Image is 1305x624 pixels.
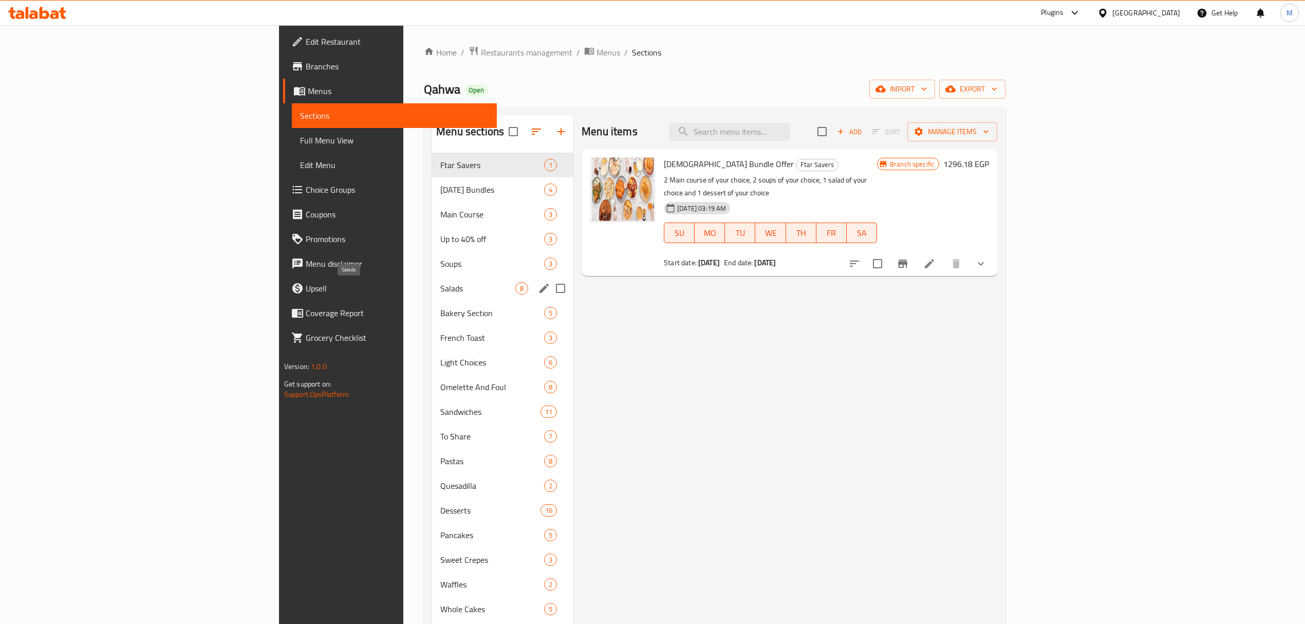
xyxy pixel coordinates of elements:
[544,480,557,492] div: items
[939,80,1005,99] button: export
[544,529,557,541] div: items
[545,604,556,614] span: 5
[916,125,989,138] span: Manage items
[944,251,968,276] button: delete
[440,406,540,418] span: Sandwiches
[440,603,544,615] span: Whole Cakes
[545,530,556,540] span: 5
[502,121,524,142] span: Select all sections
[664,156,794,172] span: [DEMOGRAPHIC_DATA] Bundle Offer
[541,506,556,516] span: 16
[432,399,573,424] div: Sandwiches11
[306,233,489,245] span: Promotions
[698,256,720,269] b: [DATE]
[664,174,877,199] p: 2 Main course of your choice, 2 soups of your choice, 1 salad of your choice and 1 dessert of you...
[729,226,751,241] span: TU
[596,46,620,59] span: Menus
[890,251,915,276] button: Branch-specific-item
[300,109,489,122] span: Sections
[440,307,544,319] span: Bakery Section
[545,432,556,442] span: 7
[632,46,661,59] span: Sections
[1112,7,1180,19] div: [GEOGRAPHIC_DATA]
[306,183,489,196] span: Choice Groups
[545,210,556,219] span: 3
[440,356,544,369] span: Light Choices
[308,85,489,97] span: Menus
[283,301,497,325] a: Coverage Report
[584,46,620,59] a: Menus
[544,307,557,319] div: items
[669,123,790,141] input: search
[432,177,573,202] div: [DATE] Bundles4
[545,333,556,343] span: 3
[851,226,873,241] span: SA
[469,46,572,59] a: Restaurants management
[699,226,721,241] span: MO
[284,377,331,391] span: Get support on:
[847,223,877,243] button: SA
[283,29,497,54] a: Edit Restaurant
[306,208,489,221] span: Coupons
[440,233,544,245] span: Up to 40% off
[1287,7,1293,19] span: M
[440,480,544,492] span: Quesadilla
[695,223,725,243] button: MO
[754,256,776,269] b: [DATE]
[975,258,987,270] svg: Show Choices
[284,388,349,401] a: Support.OpsPlatform
[545,259,556,269] span: 3
[440,578,544,591] div: Waffles
[878,83,927,96] span: import
[545,308,556,318] span: 5
[947,83,997,96] span: export
[440,381,544,393] span: Omelette And Foul
[432,523,573,547] div: Pancakes5
[664,223,695,243] button: SU
[440,332,544,344] div: French Toast
[283,276,497,301] a: Upsell
[283,227,497,251] a: Promotions
[300,159,489,171] span: Edit Menu
[440,183,544,196] div: Ramadan Bundles
[943,157,989,171] h6: 1296.18 EGP
[811,121,833,142] span: Select section
[886,159,939,169] span: Branch specific
[440,159,544,171] span: Ftar Savers
[668,226,691,241] span: SU
[283,54,497,79] a: Branches
[545,382,556,392] span: 8
[544,183,557,196] div: items
[1041,7,1064,19] div: Plugins
[292,128,497,153] a: Full Menu View
[516,284,528,293] span: 8
[432,498,573,523] div: Desserts16
[424,46,1005,59] nav: breadcrumb
[549,119,573,144] button: Add section
[544,381,557,393] div: items
[432,153,573,177] div: Ftar Savers1
[796,159,838,171] span: Ftar Savers
[545,481,556,491] span: 2
[306,282,489,295] span: Upsell
[306,258,489,270] span: Menu disclaimer
[292,153,497,177] a: Edit Menu
[440,529,544,541] span: Pancakes
[796,159,838,171] div: Ftar Savers
[673,204,730,213] span: [DATE] 03:19 AM
[821,226,843,241] span: FR
[544,159,557,171] div: items
[283,177,497,202] a: Choice Groups
[545,456,556,466] span: 8
[432,572,573,597] div: Waffles2
[306,60,489,72] span: Branches
[432,251,573,276] div: Soups3
[440,504,540,517] div: Desserts
[759,226,781,241] span: WE
[724,256,753,269] span: End date:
